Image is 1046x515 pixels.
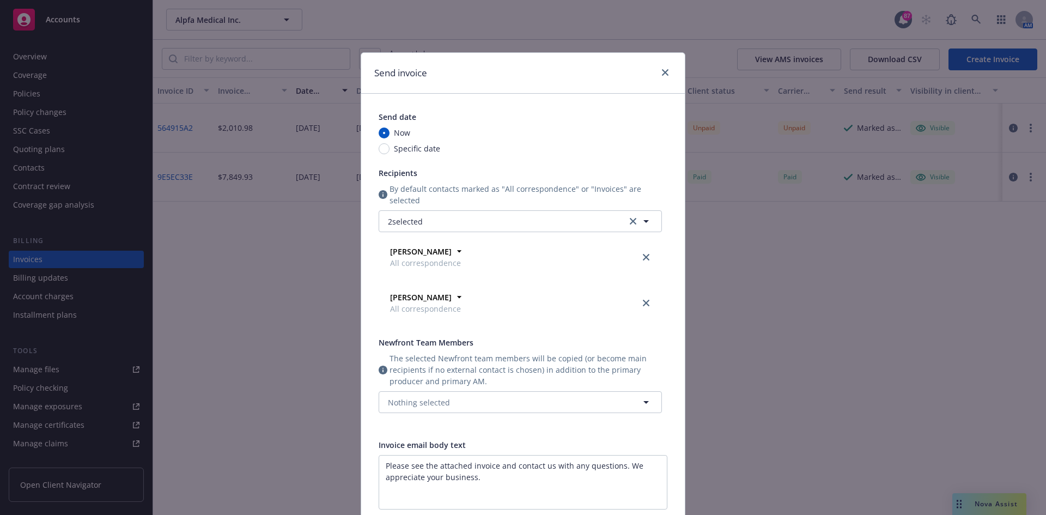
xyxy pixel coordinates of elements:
[374,66,427,80] h1: Send invoice
[394,143,440,154] span: Specific date
[394,127,410,138] span: Now
[379,168,417,178] span: Recipients
[390,292,452,302] strong: [PERSON_NAME]
[379,391,662,413] button: Nothing selected
[379,210,662,232] button: 2selectedclear selection
[390,353,662,387] span: The selected Newfront team members will be copied (or become main recipients if no external conta...
[659,66,672,79] a: close
[379,143,390,154] input: Specific date
[379,128,390,138] input: Now
[388,216,423,227] span: 2 selected
[640,251,653,264] a: close
[388,397,450,408] span: Nothing selected
[390,183,662,206] span: By default contacts marked as "All correspondence" or "Invoices" are selected
[390,246,452,257] strong: [PERSON_NAME]
[379,455,667,510] textarea: Enter a description...
[627,215,640,228] a: clear selection
[640,296,653,310] a: close
[379,337,473,348] span: Newfront Team Members
[390,257,461,269] span: All correspondence
[390,303,461,314] span: All correspondence
[379,112,416,122] span: Send date
[379,440,466,450] span: Invoice email body text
